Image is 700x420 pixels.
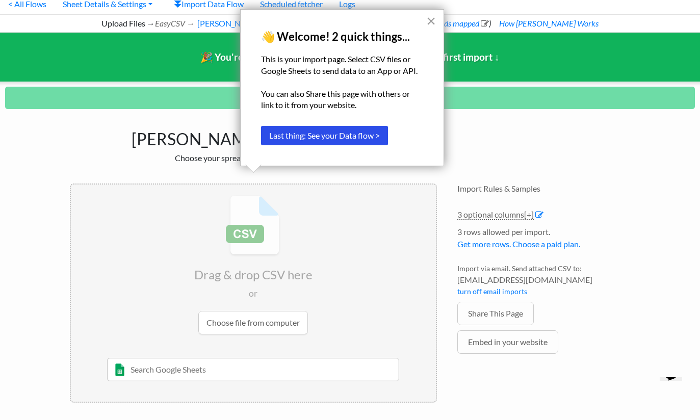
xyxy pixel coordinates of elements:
a: 3 optional columns[+] [457,209,534,220]
span: [+] [524,209,534,219]
button: Last thing: See your Data flow > [261,126,388,145]
button: Close [426,13,436,29]
a: Share This Page [457,302,534,325]
span: 🎉 You're ready! Pick a CSV or Google Sheet to do your first import ↓ [200,51,500,63]
a: Embed in your website [457,330,558,354]
input: Search Google Sheets [107,358,399,381]
p: 👋 Welcome! 2 quick things... [261,30,423,43]
h4: Import Rules & Samples [457,183,631,193]
span: [EMAIL_ADDRESS][DOMAIN_NAME] [457,274,631,286]
a: turn off email imports [457,287,527,296]
p: This is your import page. Select CSV files or Google Sheets to send data to an App or API. [261,54,423,76]
i: EasyCSV → [155,18,195,28]
h1: [PERSON_NAME] Cards Import [70,124,437,149]
iframe: chat widget [656,377,690,410]
p: You can also Share this page with others or link to it from your website. [261,88,423,111]
a: Get more rows. Choose a paid plan. [457,239,580,249]
p: [PERSON_NAME] Field Mappings saved. [5,87,695,109]
li: Import via email. Send attached CSV to: [457,263,631,302]
a: 1 fields mapped [427,18,489,28]
li: 3 rows allowed per import. [457,226,631,255]
h2: Choose your spreadsheet below to import. [70,153,437,163]
a: [PERSON_NAME] / Create Cards →ss / Project Resources [196,18,418,28]
span: ( ) [425,18,491,28]
a: How [PERSON_NAME] Works [498,18,599,28]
